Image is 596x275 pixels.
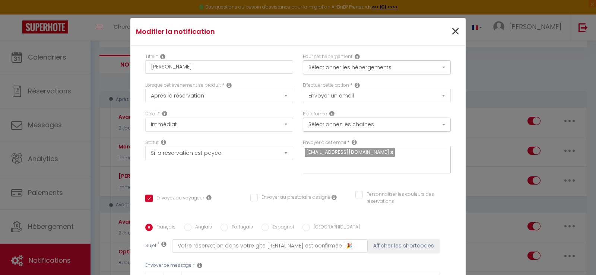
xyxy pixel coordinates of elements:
i: Subject [161,241,167,247]
span: [EMAIL_ADDRESS][DOMAIN_NAME] [306,148,389,156]
label: Pour cet hébergement [303,53,352,60]
button: Afficher les shortcodes [368,239,440,253]
h4: Modifier la notification [136,26,349,37]
label: Envoyer à cet email [303,139,346,146]
i: Envoyer au voyageur [206,195,212,201]
label: Délai [145,111,156,118]
i: Recipient [352,139,357,145]
button: Sélectionnez les chaînes [303,118,451,132]
i: This Rental [355,54,360,60]
label: Portugais [228,224,253,232]
label: Sujet [145,242,156,250]
i: Booking status [161,139,166,145]
button: Sélectionner les hébergements [303,60,451,74]
label: Plateforme [303,111,327,118]
i: Action Channel [329,111,335,116]
i: Action Time [162,111,167,116]
label: Statut [145,139,159,146]
label: Envoyer ce message [145,262,191,269]
label: [GEOGRAPHIC_DATA] [310,224,360,232]
span: × [451,20,460,43]
label: Anglais [191,224,212,232]
label: Français [153,224,175,232]
label: Titre [145,53,155,60]
i: Title [160,54,165,60]
i: Envoyer au prestataire si il est assigné [332,194,337,200]
i: Event Occur [226,82,232,88]
button: Close [451,24,460,40]
i: Action Type [355,82,360,88]
label: Lorsque cet événement se produit [145,82,221,89]
label: Effectuer cette action [303,82,349,89]
label: Espagnol [269,224,294,232]
i: Message [197,262,202,268]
